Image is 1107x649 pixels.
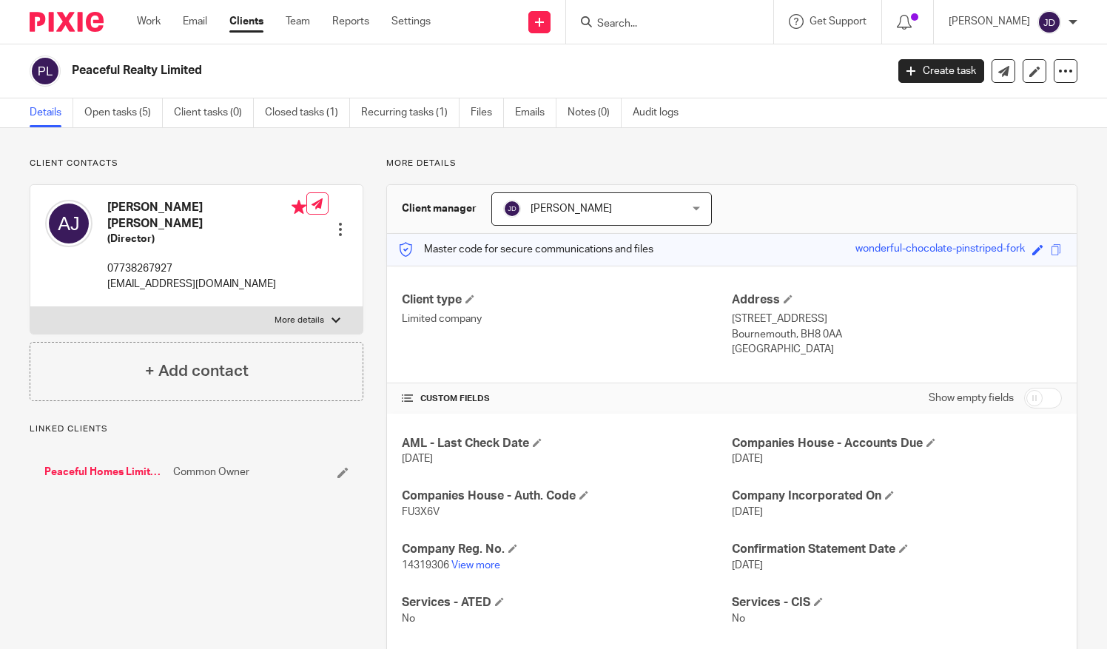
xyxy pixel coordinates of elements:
[30,56,61,87] img: svg%3E
[402,201,477,216] h3: Client manager
[145,360,249,383] h4: + Add contact
[471,98,504,127] a: Files
[949,14,1030,29] p: [PERSON_NAME]
[732,327,1062,342] p: Bournemouth, BH8 0AA
[596,18,729,31] input: Search
[137,14,161,29] a: Work
[72,63,716,78] h2: Peaceful Realty Limited
[44,465,166,480] a: Peaceful Homes Limited - [PERSON_NAME]
[732,342,1062,357] p: [GEOGRAPHIC_DATA]
[402,436,732,451] h4: AML - Last Check Date
[732,507,763,517] span: [DATE]
[107,232,306,246] h5: (Director)
[732,488,1062,504] h4: Company Incorporated On
[84,98,163,127] a: Open tasks (5)
[183,14,207,29] a: Email
[732,312,1062,326] p: [STREET_ADDRESS]
[732,560,763,571] span: [DATE]
[732,613,745,624] span: No
[503,200,521,218] img: svg%3E
[451,560,500,571] a: View more
[174,98,254,127] a: Client tasks (0)
[292,200,306,215] i: Primary
[229,14,263,29] a: Clients
[386,158,1077,169] p: More details
[30,12,104,32] img: Pixie
[732,595,1062,611] h4: Services - CIS
[402,507,440,517] span: FU3X6V
[30,158,363,169] p: Client contacts
[398,242,653,257] p: Master code for secure communications and files
[1037,10,1061,34] img: svg%3E
[30,423,363,435] p: Linked clients
[107,200,306,232] h4: [PERSON_NAME] [PERSON_NAME]
[402,393,732,405] h4: CUSTOM FIELDS
[732,454,763,464] span: [DATE]
[402,613,415,624] span: No
[173,465,249,480] span: Common Owner
[855,241,1025,258] div: wonderful-chocolate-pinstriped-fork
[531,204,612,214] span: [PERSON_NAME]
[332,14,369,29] a: Reports
[275,315,324,326] p: More details
[265,98,350,127] a: Closed tasks (1)
[402,595,732,611] h4: Services - ATED
[898,59,984,83] a: Create task
[929,391,1014,406] label: Show empty fields
[45,200,92,247] img: svg%3E
[286,14,310,29] a: Team
[732,436,1062,451] h4: Companies House - Accounts Due
[515,98,556,127] a: Emails
[402,542,732,557] h4: Company Reg. No.
[107,277,306,292] p: [EMAIL_ADDRESS][DOMAIN_NAME]
[732,542,1062,557] h4: Confirmation Statement Date
[402,560,449,571] span: 14319306
[633,98,690,127] a: Audit logs
[402,488,732,504] h4: Companies House - Auth. Code
[568,98,622,127] a: Notes (0)
[732,292,1062,308] h4: Address
[30,98,73,127] a: Details
[361,98,460,127] a: Recurring tasks (1)
[402,454,433,464] span: [DATE]
[402,292,732,308] h4: Client type
[402,312,732,326] p: Limited company
[391,14,431,29] a: Settings
[107,261,306,276] p: 07738267927
[810,16,867,27] span: Get Support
